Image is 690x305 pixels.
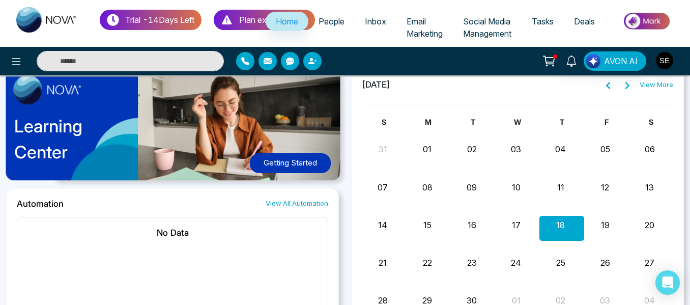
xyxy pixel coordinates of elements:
button: 13 [645,181,654,193]
div: Open Intercom Messenger [655,270,680,295]
span: Deals [574,16,595,26]
span: F [605,118,609,126]
span: T [560,118,564,126]
img: home-learning-center.png [2,65,351,191]
a: Social Media Management [453,12,522,43]
button: 31 [379,143,387,155]
a: Home [266,12,308,31]
button: 08 [422,181,433,193]
img: image [13,75,81,104]
button: 07 [378,181,388,193]
button: 26 [600,257,610,269]
a: Tasks [522,12,564,31]
img: Market-place.gif [610,10,684,33]
button: 04 [555,143,566,155]
button: Getting Started [250,153,331,173]
span: S [649,118,653,126]
h2: Automation [17,199,64,209]
span: Inbox [365,16,386,26]
span: S [382,118,386,126]
a: LearningCenterGetting Started [6,68,339,188]
p: Plan expires in day . [239,14,308,26]
button: 02 [467,143,477,155]
button: 05 [600,143,610,155]
span: People [319,16,344,26]
button: 21 [379,257,387,269]
button: 23 [467,257,477,269]
button: 25 [556,257,565,269]
button: 06 [645,143,655,155]
button: 24 [511,257,521,269]
button: 18 [556,219,565,231]
button: 01 [423,143,432,155]
button: 09 [467,181,477,193]
button: 10 [512,181,521,193]
a: People [308,12,355,31]
p: Learning Center [14,113,82,165]
p: Trial - 14 Days Left [125,14,194,26]
button: 16 [468,219,476,231]
a: Deals [564,12,605,31]
span: Social Media Management [463,16,511,39]
button: 15 [423,219,432,231]
button: 22 [423,257,432,269]
button: AVON AI [584,51,646,71]
span: Email Marketing [407,16,443,39]
span: Home [276,16,298,26]
a: View More [640,80,673,90]
span: [DATE] [362,78,390,92]
button: 19 [601,219,610,231]
button: 11 [557,181,564,193]
button: 12 [601,181,609,193]
button: 20 [645,219,654,231]
span: M [425,118,432,126]
button: 14 [378,219,387,231]
a: View All Automation [266,199,328,208]
span: AVON AI [604,55,638,67]
img: Nova CRM Logo [16,7,77,33]
span: W [514,118,521,126]
img: Lead Flow [586,54,600,68]
button: 27 [645,257,654,269]
span: T [471,118,475,126]
a: Email Marketing [396,12,453,43]
button: 17 [512,219,521,231]
span: Tasks [532,16,554,26]
button: 03 [511,143,521,155]
h2: No Data [27,228,318,238]
img: User Avatar [656,52,673,69]
a: Inbox [355,12,396,31]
